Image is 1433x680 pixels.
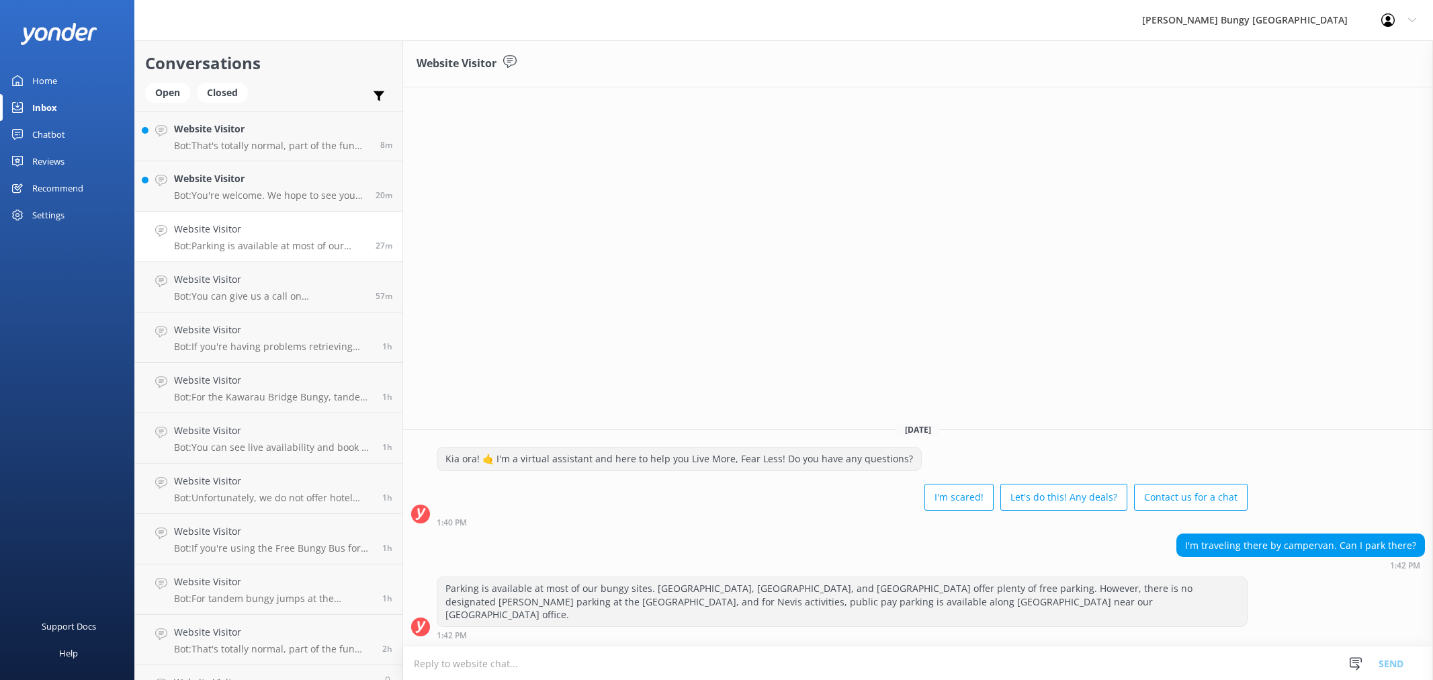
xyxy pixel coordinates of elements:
[382,341,392,352] span: Sep 01 2025 12:56pm (UTC +12:00) Pacific/Auckland
[32,121,65,148] div: Chatbot
[174,524,372,539] h4: Website Visitor
[1134,484,1248,511] button: Contact us for a chat
[174,222,365,237] h4: Website Visitor
[197,83,248,103] div: Closed
[32,148,64,175] div: Reviews
[437,448,921,470] div: Kia ora! 🤙 I'm a virtual assistant and here to help you Live More, Fear Less! Do you have any que...
[174,391,372,403] p: Bot: For the Kawarau Bridge Bungy, tandem jumpers have a maximum combined weight limit of 235kg, ...
[145,85,197,99] a: Open
[376,189,392,201] span: Sep 01 2025 01:49pm (UTC +12:00) Pacific/Auckland
[174,140,370,152] p: Bot: That's totally normal, part of the fun and what leads to feeling accomplished post activity....
[174,492,372,504] p: Bot: Unfortunately, we do not offer hotel pickups at any of our locations.
[437,630,1248,640] div: Sep 01 2025 01:42pm (UTC +12:00) Pacific/Auckland
[145,50,392,76] h2: Conversations
[897,424,939,435] span: [DATE]
[1000,484,1127,511] button: Let's do this! Any deals?
[135,413,402,464] a: Website VisitorBot:You can see live availability and book all of our experiences online or by usi...
[382,441,392,453] span: Sep 01 2025 12:35pm (UTC +12:00) Pacific/Auckland
[380,139,392,151] span: Sep 01 2025 02:01pm (UTC +12:00) Pacific/Auckland
[197,85,255,99] a: Closed
[1177,534,1424,557] div: I'm traveling there by campervan. Can I park there?
[174,290,365,302] p: Bot: You can give us a call on [PHONE_NUMBER] or [PHONE_NUMBER] to chat with a crew member. Our o...
[135,161,402,212] a: Website VisitorBot:You're welcome. We hope to see you at one of our [PERSON_NAME] locations soon!20m
[924,484,994,511] button: I'm scared!
[174,189,365,202] p: Bot: You're welcome. We hope to see you at one of our [PERSON_NAME] locations soon!
[437,517,1248,527] div: Sep 01 2025 01:40pm (UTC +12:00) Pacific/Auckland
[135,464,402,514] a: Website VisitorBot:Unfortunately, we do not offer hotel pickups at any of our locations.1h
[174,593,372,605] p: Bot: For tandem bungy jumps at the [GEOGRAPHIC_DATA], the weight difference between the two jumpe...
[42,613,96,640] div: Support Docs
[382,391,392,402] span: Sep 01 2025 12:53pm (UTC +12:00) Pacific/Auckland
[417,55,496,73] h3: Website Visitor
[135,262,402,312] a: Website VisitorBot:You can give us a call on [PHONE_NUMBER] or [PHONE_NUMBER] to chat with a crew...
[32,94,57,121] div: Inbox
[174,625,372,640] h4: Website Visitor
[135,312,402,363] a: Website VisitorBot:If you're having problems retrieving your photos or videos, please email [EMAI...
[174,341,372,353] p: Bot: If you're having problems retrieving your photos or videos, please email [EMAIL_ADDRESS][DOM...
[376,240,392,251] span: Sep 01 2025 01:42pm (UTC +12:00) Pacific/Auckland
[437,577,1247,626] div: Parking is available at most of our bungy sites. [GEOGRAPHIC_DATA], [GEOGRAPHIC_DATA], and [GEOGR...
[174,122,370,136] h4: Website Visitor
[376,290,392,302] span: Sep 01 2025 01:12pm (UTC +12:00) Pacific/Auckland
[174,171,365,186] h4: Website Visitor
[32,67,57,94] div: Home
[1390,562,1420,570] strong: 1:42 PM
[135,212,402,262] a: Website VisitorBot:Parking is available at most of our bungy sites. [GEOGRAPHIC_DATA], [GEOGRAPHI...
[174,373,372,388] h4: Website Visitor
[437,632,467,640] strong: 1:42 PM
[382,542,392,554] span: Sep 01 2025 12:34pm (UTC +12:00) Pacific/Auckland
[174,542,372,554] p: Bot: If you're using the Free Bungy Bus for an 11:20 catapult, the bus departure time is 11:20. P...
[174,240,365,252] p: Bot: Parking is available at most of our bungy sites. [GEOGRAPHIC_DATA], [GEOGRAPHIC_DATA], and [...
[135,363,402,413] a: Website VisitorBot:For the Kawarau Bridge Bungy, tandem jumpers have a maximum combined weight li...
[32,202,64,228] div: Settings
[145,83,190,103] div: Open
[174,272,365,287] h4: Website Visitor
[174,575,372,589] h4: Website Visitor
[174,423,372,438] h4: Website Visitor
[382,643,392,654] span: Sep 01 2025 11:42am (UTC +12:00) Pacific/Auckland
[174,441,372,454] p: Bot: You can see live availability and book all of our experiences online or by using the tool be...
[437,519,467,527] strong: 1:40 PM
[32,175,83,202] div: Recommend
[135,564,402,615] a: Website VisitorBot:For tandem bungy jumps at the [GEOGRAPHIC_DATA], the weight difference between...
[382,492,392,503] span: Sep 01 2025 12:35pm (UTC +12:00) Pacific/Auckland
[174,643,372,655] p: Bot: That's totally normal, part of the fun and what leads to feeling accomplished post activity....
[382,593,392,604] span: Sep 01 2025 12:14pm (UTC +12:00) Pacific/Auckland
[59,640,78,667] div: Help
[174,323,372,337] h4: Website Visitor
[1176,560,1425,570] div: Sep 01 2025 01:42pm (UTC +12:00) Pacific/Auckland
[174,474,372,488] h4: Website Visitor
[135,514,402,564] a: Website VisitorBot:If you're using the Free Bungy Bus for an 11:20 catapult, the bus departure ti...
[135,111,402,161] a: Website VisitorBot:That's totally normal, part of the fun and what leads to feeling accomplished ...
[135,615,402,665] a: Website VisitorBot:That's totally normal, part of the fun and what leads to feeling accomplished ...
[20,23,97,45] img: yonder-white-logo.png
